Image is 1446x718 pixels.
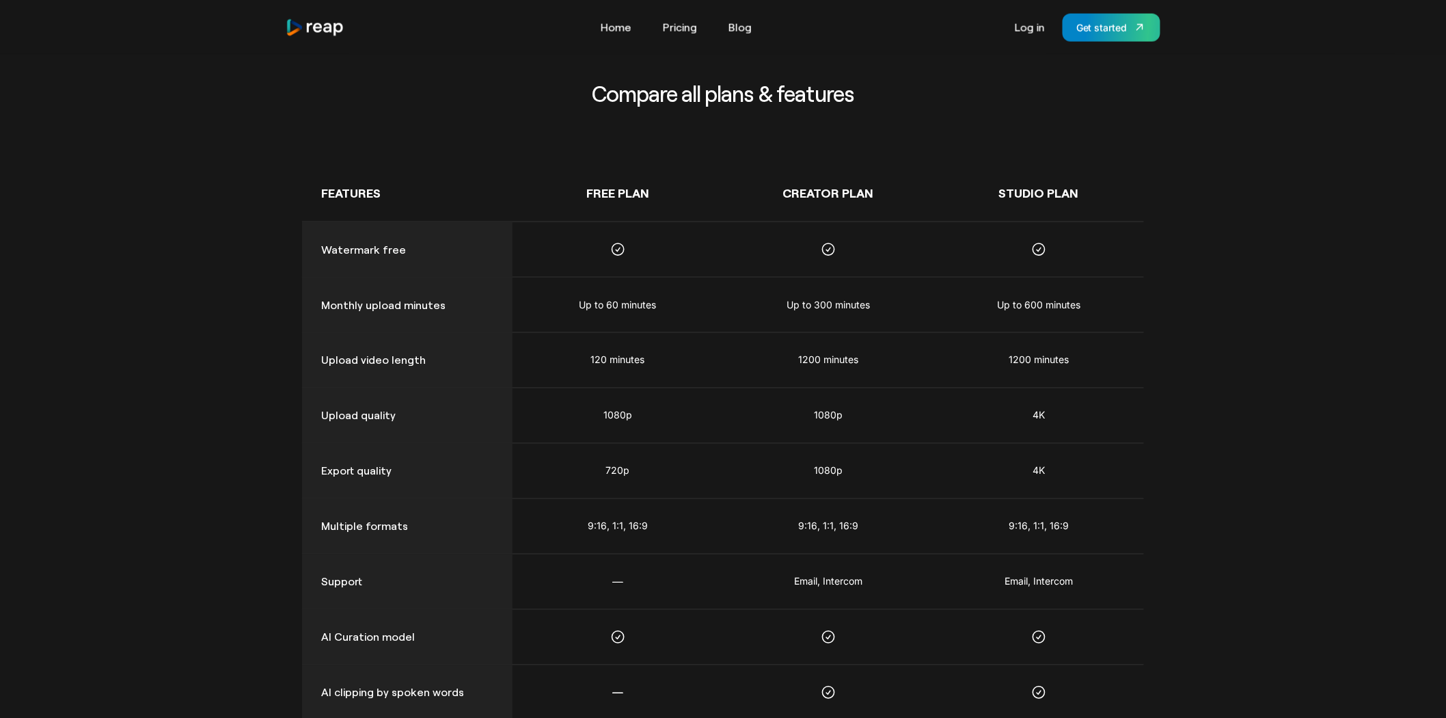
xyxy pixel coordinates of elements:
div: 1080p [814,408,843,423]
div: 9:16, 1:1, 16:9 [798,519,858,533]
div: Monthly upload minutes [321,297,493,313]
div: Creator Plan [742,184,914,202]
div: Get started [1076,21,1128,35]
div: 1080p [603,408,632,423]
div: Watermark free [321,241,493,258]
div: 1080p [814,464,843,478]
div: Up to 300 minutes [787,297,870,312]
div: Export quality [321,463,493,479]
div: Up to 60 minutes [579,297,657,312]
a: Get started [1063,14,1160,42]
div: Up to 600 minutes [997,297,1080,312]
div: 9:16, 1:1, 16:9 [588,519,648,533]
div: Email, Intercom [794,574,862,589]
div: 1200 minutes [798,353,858,367]
div: 720p [606,464,630,478]
div: AI clipping by spoken words [321,684,493,701]
img: reap logo [286,18,344,37]
div: 9:16, 1:1, 16:9 [1009,519,1069,533]
div: Email, Intercom [1005,574,1073,589]
div: AI Curation model [321,629,493,646]
div: Upload quality [321,408,493,424]
a: Log in [1008,16,1052,38]
div: 120 minutes [591,353,645,367]
div: 4K [1033,464,1045,478]
div: 1200 minutes [1009,353,1069,367]
div: Multiple formats [321,518,493,535]
div: Features [321,184,493,202]
div: STUDIO Plan [953,184,1125,202]
div: Upload video length [321,352,493,369]
div: Support [321,574,493,590]
a: Blog [722,16,759,38]
div: 4K [1033,408,1045,423]
div: Free Plan [532,184,704,202]
a: Pricing [656,16,704,38]
a: home [286,18,344,37]
h2: Compare all plans & features [461,77,985,110]
a: Home [594,16,638,38]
